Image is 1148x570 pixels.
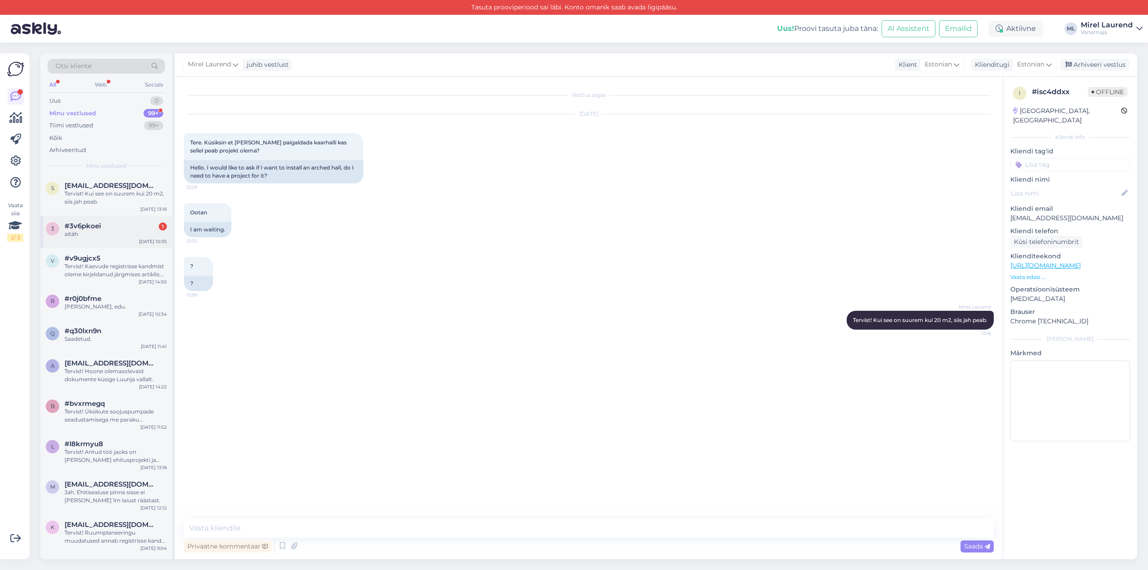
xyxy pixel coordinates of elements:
div: [DATE] 14:50 [139,278,167,285]
span: Saada [964,542,990,550]
span: k [51,524,55,531]
button: Emailid [939,20,978,37]
p: Klienditeekond [1010,252,1130,261]
div: [DATE] 10:34 [139,311,167,318]
div: Tervist! Antud töö jaoks on [PERSON_NAME] ehitusprojekti ja omavalitsuse kooskõlastust, sest kui ... [65,448,167,464]
div: 99+ [144,121,163,130]
p: [MEDICAL_DATA] [1010,294,1130,304]
div: [DATE] [184,110,994,118]
span: Tere. Küsiksin et [PERSON_NAME] paigaldada kaarhalli kas sellel peab projekt olema? [190,139,348,154]
div: [DATE] 14:22 [139,383,167,390]
span: a [51,362,55,369]
div: Kõik [49,134,62,143]
div: ML [1065,22,1077,35]
div: [GEOGRAPHIC_DATA], [GEOGRAPHIC_DATA] [1013,106,1121,125]
a: Mirel LaurendVanamaja [1081,22,1143,36]
span: #r0j0bfme [65,295,101,303]
p: Operatsioonisüsteem [1010,285,1130,294]
span: metsatydruk@hotmail.com [65,480,158,488]
div: [DATE] 11:52 [140,424,167,431]
span: #bvxrmegq [65,400,105,408]
span: v [51,257,54,264]
span: seermann66@gmail.com [65,182,158,190]
span: 12:50 [187,292,220,298]
img: Askly Logo [7,61,24,78]
div: [DATE] 9:04 [140,545,167,552]
div: 0 [150,96,163,105]
div: Vanamaja [1081,29,1133,36]
div: Vestlus algas [184,91,994,99]
div: Arhiveeritud [49,146,86,155]
div: Saadetud. [65,335,167,343]
div: Küsi telefoninumbrit [1010,236,1083,248]
b: Uus! [777,24,794,33]
div: Tiimi vestlused [49,121,93,130]
a: [URL][DOMAIN_NAME] [1010,261,1081,270]
p: Chrome [TECHNICAL_ID] [1010,317,1130,326]
div: [DATE] 12:12 [140,505,167,511]
span: 3 [51,225,54,232]
div: Arhiveeri vestlus [1060,59,1129,71]
div: Jah. Ehitisealuse pinna sisse ei [PERSON_NAME] 1m laiust räästast. [65,488,167,505]
div: [PERSON_NAME] [1010,335,1130,343]
div: Tervist! Kui see on suurem kui 20 m2, siis jah peab. [65,190,167,206]
div: ? [184,276,213,291]
span: allamaide10@gmail.com [65,359,158,367]
p: Märkmed [1010,348,1130,358]
div: Tervist! Üksikute soojuspumpade seadustamisega me paraku [PERSON_NAME] ei tegele. Võite antud küs... [65,408,167,424]
div: Klient [895,60,917,70]
div: 2 / 3 [7,234,23,242]
span: #q30lxn9n [65,327,101,335]
span: l [51,443,54,450]
span: Tervist! Kui see on suurem kui 20 m2, siis jah peab. [853,317,987,323]
div: juhib vestlust [243,60,289,70]
span: q [50,330,55,337]
div: Privaatne kommentaar [184,540,271,553]
p: Kliendi telefon [1010,226,1130,236]
div: # isc4ddxx [1032,87,1088,97]
div: [PERSON_NAME], edu. [65,303,167,311]
span: Minu vestlused [86,162,126,170]
div: All [48,79,58,91]
span: Offline [1088,87,1127,97]
span: Otsi kliente [56,61,91,71]
div: Proovi tasuta juba täna: [777,23,878,34]
div: Mirel Laurend [1081,22,1133,29]
span: 12:29 [187,184,220,191]
p: [EMAIL_ADDRESS][DOMAIN_NAME] [1010,213,1130,223]
p: Kliendi tag'id [1010,147,1130,156]
input: Lisa tag [1010,158,1130,171]
div: Socials [143,79,165,91]
span: Ootan [190,209,207,216]
span: m [50,483,55,490]
span: Mirel Laurend [188,60,231,70]
span: ? [190,263,193,270]
div: Hello. I would like to ask if I want to install an arched hall, do I need to have a project for it? [184,160,363,183]
div: Klienditugi [971,60,1009,70]
div: Tervist! Ruumiplaneeringu muudatused annab registrisse kanda mõõdistusprojekti ja andmete esitami... [65,529,167,545]
div: [DATE] 13:16 [140,464,167,471]
span: b [51,403,55,409]
p: Kliendi email [1010,204,1130,213]
input: Lisa nimi [1011,188,1120,198]
p: Brauser [1010,307,1130,317]
span: 12:33 [187,238,220,244]
span: 13:16 [957,330,991,337]
div: Web [93,79,109,91]
p: Kliendi nimi [1010,175,1130,184]
span: i [1019,90,1021,96]
span: s [51,185,54,191]
div: Tervist! Hoone olemasolevaid dokumente küsige Luunja vallalt. [65,367,167,383]
div: [DATE] 10:35 [139,238,167,245]
div: [DATE] 11:41 [141,343,167,350]
span: Estonian [925,60,952,70]
span: #v9ugjcx5 [65,254,100,262]
div: Minu vestlused [49,109,96,118]
div: I am waiting. [184,222,231,237]
span: #3v6pkoei [65,222,101,230]
span: #l8krmyu8 [65,440,103,448]
div: Aktiivne [988,21,1043,37]
div: 99+ [143,109,163,118]
button: AI Assistent [882,20,935,37]
span: Mirel Laurend [957,304,991,310]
